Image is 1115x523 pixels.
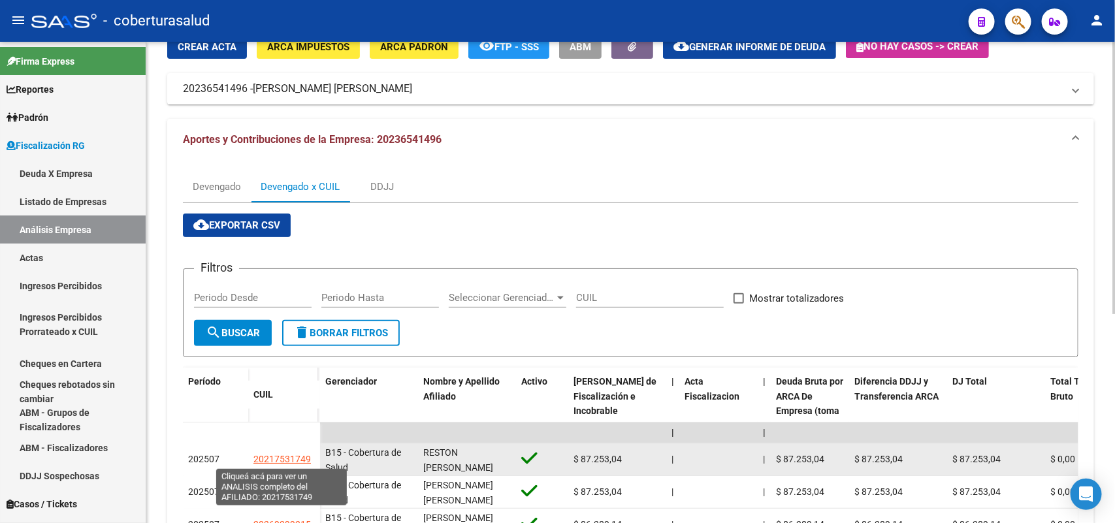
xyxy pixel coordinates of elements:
span: - coberturasalud [103,7,210,35]
span: 202507 [188,454,219,464]
button: ARCA Impuestos [257,35,360,59]
span: $ 87.253,04 [776,454,824,464]
span: | [671,376,674,387]
mat-expansion-panel-header: 20236541496 -[PERSON_NAME] [PERSON_NAME] [167,73,1094,104]
span: $ 87.253,04 [854,486,903,497]
span: No hay casos -> Crear [856,40,978,52]
span: $ 87.253,04 [952,454,1001,464]
datatable-header-cell: Deuda Bruta por ARCA De Empresa (toma en cuenta todos los afiliados) [771,368,849,455]
span: DJ Total [952,376,987,387]
span: [PERSON_NAME] [PERSON_NAME] [253,82,412,96]
mat-icon: person [1089,12,1105,28]
button: Exportar CSV [183,214,291,237]
span: $ 87.253,04 [776,486,824,497]
datatable-header-cell: | [758,368,771,455]
span: Reportes [7,82,54,97]
span: $ 0,00 [1050,486,1075,497]
span: | [671,427,674,437]
datatable-header-cell: | [666,368,679,455]
datatable-header-cell: Gerenciador [320,368,418,455]
span: Aportes y Contribuciones de la Empresa: 20236541496 [183,133,442,146]
span: 202507 [188,486,219,497]
span: CUIL [253,389,273,400]
div: Open Intercom Messenger [1071,479,1102,510]
button: ABM [559,35,602,59]
datatable-header-cell: CUIL [248,381,320,409]
span: | [671,486,673,497]
mat-icon: cloud_download [673,38,689,54]
span: FTP - SSS [494,41,539,53]
span: RESTON [PERSON_NAME] [423,447,493,473]
span: Nombre y Apellido Afiliado [423,376,500,402]
span: Padrón [7,110,48,125]
span: $ 0,00 [1050,454,1075,464]
span: | [763,427,766,437]
span: $ 87.253,04 [952,486,1001,497]
span: Firma Express [7,54,74,69]
datatable-header-cell: Acta Fiscalizacion [679,368,758,455]
button: Generar informe de deuda [663,35,836,59]
mat-panel-title: 20236541496 - [183,82,1063,96]
span: B15 - Cobertura de Salud [325,480,401,505]
span: Seleccionar Gerenciador [449,292,555,304]
span: Gerenciador [325,376,377,387]
span: [PERSON_NAME] [PERSON_NAME] [423,480,493,505]
span: Exportar CSV [193,219,280,231]
mat-icon: remove_red_eye [479,38,494,54]
button: Buscar [194,320,272,346]
button: FTP - SSS [468,35,549,59]
span: Generar informe de deuda [689,41,826,53]
mat-icon: cloud_download [193,217,209,232]
span: Fiscalización RG [7,138,85,153]
span: B15 - Cobertura de Salud [325,447,401,473]
span: Mostrar totalizadores [749,291,844,306]
span: | [763,486,765,497]
span: | [763,454,765,464]
span: $ 87.253,04 [574,486,622,497]
div: Devengado x CUIL [261,180,340,194]
span: Acta Fiscalizacion [685,376,739,402]
button: Crear Acta [167,35,247,59]
datatable-header-cell: Período [183,368,248,422]
mat-icon: menu [10,12,26,28]
span: Buscar [206,327,260,339]
span: ARCA Impuestos [267,41,349,53]
mat-icon: delete [294,325,310,340]
span: Deuda Bruta por ARCA De Empresa (toma en cuenta todos los afiliados) [776,376,843,446]
span: ABM [570,41,591,53]
button: Borrar Filtros [282,320,400,346]
mat-expansion-panel-header: Aportes y Contribuciones de la Empresa: 20236541496 [167,119,1094,161]
span: $ 87.253,04 [574,454,622,464]
span: Borrar Filtros [294,327,388,339]
span: $ 87.253,04 [854,454,903,464]
h3: Filtros [194,259,239,277]
span: [PERSON_NAME] de Fiscalización e Incobrable [574,376,656,417]
div: DDJJ [370,180,394,194]
span: Activo [521,376,547,387]
datatable-header-cell: Nombre y Apellido Afiliado [418,368,516,455]
span: 20217531749 [253,454,311,464]
span: Casos / Tickets [7,497,77,511]
div: Devengado [193,180,241,194]
span: Período [188,376,221,387]
span: | [763,376,766,387]
span: Diferencia DDJJ y Transferencia ARCA [854,376,939,402]
datatable-header-cell: Activo [516,368,568,455]
span: ARCA Padrón [380,41,448,53]
datatable-header-cell: Deuda Bruta Neto de Fiscalización e Incobrable [568,368,666,455]
datatable-header-cell: DJ Total [947,368,1045,455]
button: ARCA Padrón [370,35,459,59]
span: 20363065040 [253,486,311,497]
datatable-header-cell: Diferencia DDJJ y Transferencia ARCA [849,368,947,455]
span: Crear Acta [178,41,236,53]
button: No hay casos -> Crear [846,35,989,58]
mat-icon: search [206,325,221,340]
span: | [671,454,673,464]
